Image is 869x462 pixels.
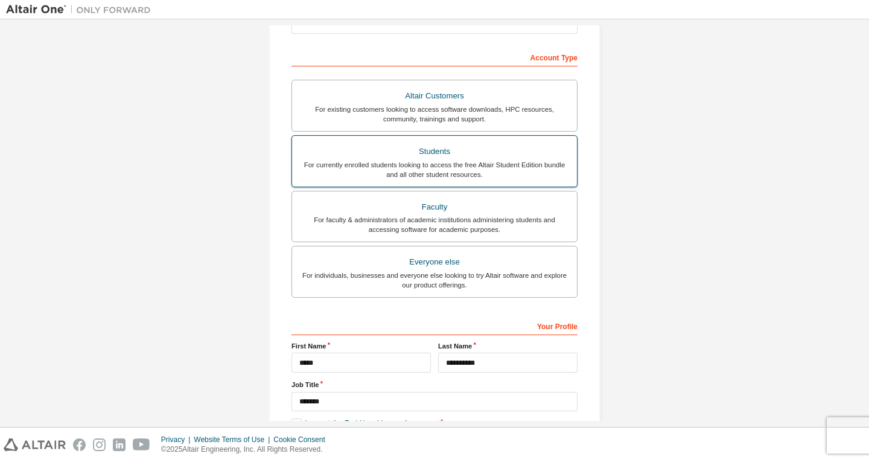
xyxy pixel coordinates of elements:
div: Altair Customers [299,88,570,104]
img: Altair One [6,4,157,16]
p: © 2025 Altair Engineering, Inc. All Rights Reserved. [161,444,333,455]
div: Your Profile [291,316,578,335]
a: End-User License Agreement [345,419,439,428]
label: I accept the [291,419,439,429]
div: For existing customers looking to access software downloads, HPC resources, community, trainings ... [299,104,570,124]
div: Cookie Consent [273,435,332,444]
label: Last Name [438,341,578,351]
div: Everyone else [299,254,570,271]
img: instagram.svg [93,438,106,451]
div: Account Type [291,47,578,66]
div: Faculty [299,199,570,216]
label: First Name [291,341,431,351]
div: For currently enrolled students looking to access the free Altair Student Edition bundle and all ... [299,160,570,179]
div: For faculty & administrators of academic institutions administering students and accessing softwa... [299,215,570,234]
img: altair_logo.svg [4,438,66,451]
img: facebook.svg [73,438,86,451]
div: Students [299,143,570,160]
label: Job Title [291,380,578,390]
div: For individuals, businesses and everyone else looking to try Altair software and explore our prod... [299,271,570,290]
div: Privacy [161,435,194,444]
div: Website Terms of Use [194,435,273,444]
img: youtube.svg [133,438,150,451]
img: linkedin.svg [113,438,126,451]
